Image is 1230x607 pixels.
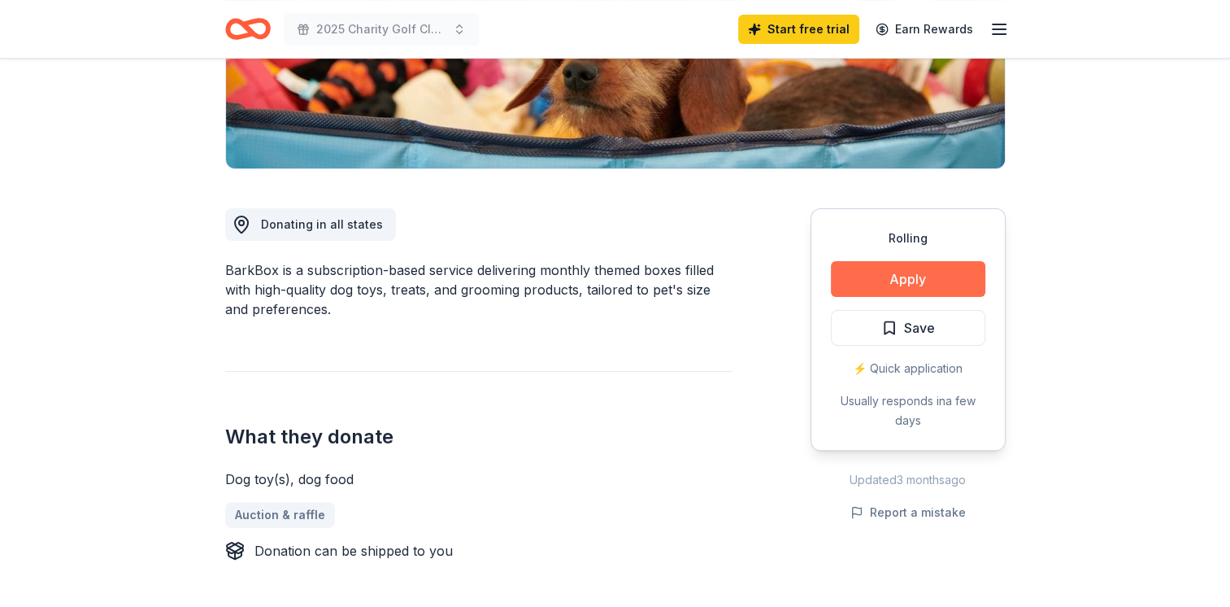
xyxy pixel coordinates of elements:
div: Updated 3 months ago [811,470,1006,490]
span: Save [904,317,935,338]
button: Apply [831,261,985,297]
button: Report a mistake [850,503,966,522]
button: Save [831,310,985,346]
a: Earn Rewards [866,15,983,44]
a: Auction & raffle [225,502,335,528]
div: Rolling [831,229,985,248]
div: Donation can be shipped to you [254,541,453,561]
a: Home [225,10,271,48]
div: Usually responds in a few days [831,391,985,430]
div: Dog toy(s), dog food [225,469,732,489]
span: Donating in all states [261,217,383,231]
a: Start free trial [738,15,859,44]
span: 2025 Charity Golf Classic [316,20,446,39]
div: ⚡️ Quick application [831,359,985,378]
h2: What they donate [225,424,732,450]
button: 2025 Charity Golf Classic [284,13,479,46]
div: BarkBox is a subscription-based service delivering monthly themed boxes filled with high-quality ... [225,260,732,319]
